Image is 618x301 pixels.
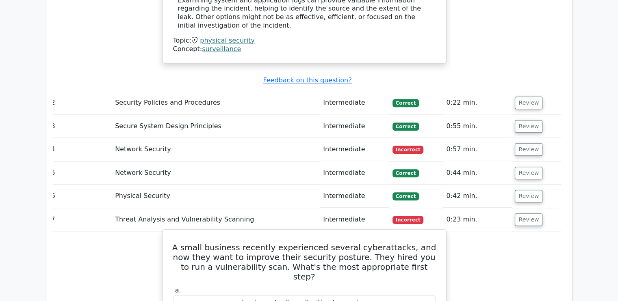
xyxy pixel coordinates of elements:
[263,76,351,84] a: Feedback on this question?
[392,123,419,131] span: Correct
[200,37,255,44] a: physical security
[515,190,542,202] button: Review
[48,138,112,161] td: 4
[443,138,512,161] td: 0:57 min.
[112,208,320,231] td: Threat Analysis and Vulnerability Scanning
[392,169,419,177] span: Correct
[48,115,112,138] td: 3
[515,97,542,109] button: Review
[112,185,320,208] td: Physical Security
[202,45,241,53] a: surveillance
[320,185,389,208] td: Intermediate
[392,216,424,224] span: Incorrect
[443,115,512,138] td: 0:55 min.
[48,208,112,231] td: 7
[112,138,320,161] td: Network Security
[112,115,320,138] td: Secure System Design Principles
[443,161,512,185] td: 0:44 min.
[173,45,436,54] div: Concept:
[48,91,112,114] td: 2
[515,213,542,226] button: Review
[515,167,542,179] button: Review
[173,37,436,45] div: Topic:
[443,185,512,208] td: 0:42 min.
[392,192,419,200] span: Correct
[172,243,436,282] h5: A small business recently experienced several cyberattacks, and now they want to improve their se...
[320,161,389,185] td: Intermediate
[515,143,542,156] button: Review
[48,185,112,208] td: 6
[320,91,389,114] td: Intermediate
[320,115,389,138] td: Intermediate
[175,286,181,294] span: a.
[392,99,419,107] span: Correct
[320,208,389,231] td: Intermediate
[443,91,512,114] td: 0:22 min.
[392,146,424,154] span: Incorrect
[320,138,389,161] td: Intermediate
[112,161,320,185] td: Network Security
[443,208,512,231] td: 0:23 min.
[112,91,320,114] td: Security Policies and Procedures
[515,120,542,133] button: Review
[48,161,112,185] td: 5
